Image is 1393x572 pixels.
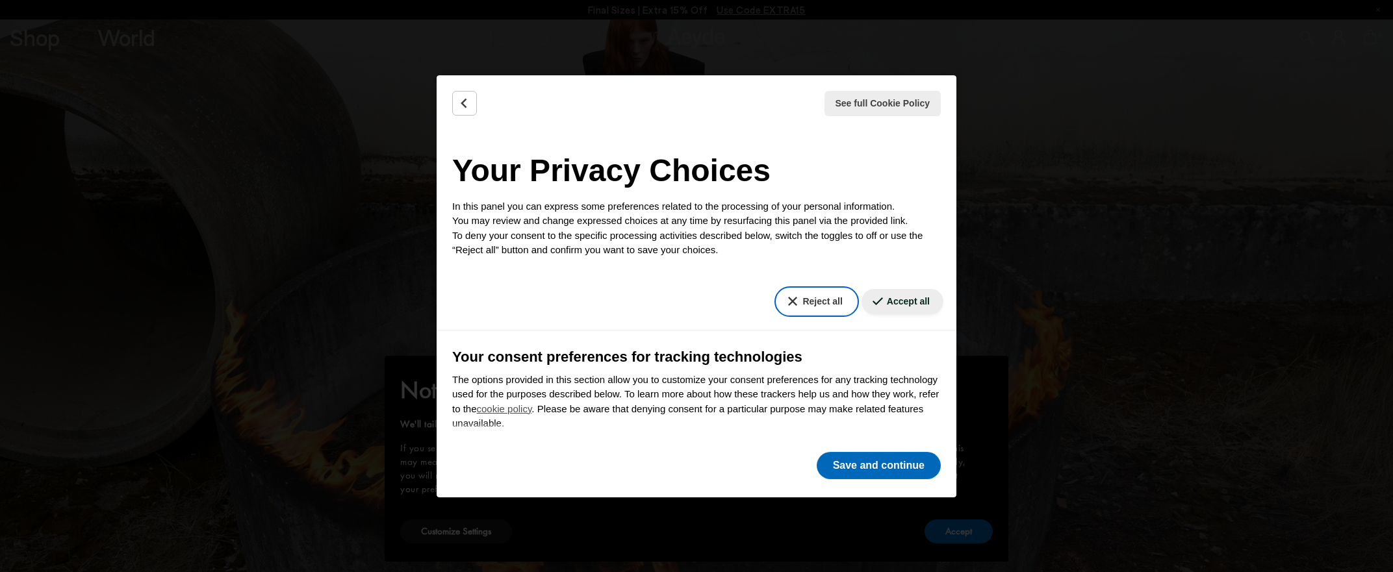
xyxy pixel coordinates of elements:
p: The options provided in this section allow you to customize your consent preferences for any trac... [452,373,941,431]
h2: Your Privacy Choices [452,147,941,194]
span: See full Cookie Policy [836,97,930,110]
a: cookie policy - link opens in a new tab [477,403,532,414]
p: In this panel you can express some preferences related to the processing of your personal informa... [452,199,941,258]
button: Accept all [862,289,943,314]
button: Back [452,91,477,116]
button: Save and continue [817,452,941,479]
button: See full Cookie Policy [824,91,941,116]
h3: Your consent preferences for tracking technologies [452,346,941,367]
button: Reject all [777,289,856,314]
